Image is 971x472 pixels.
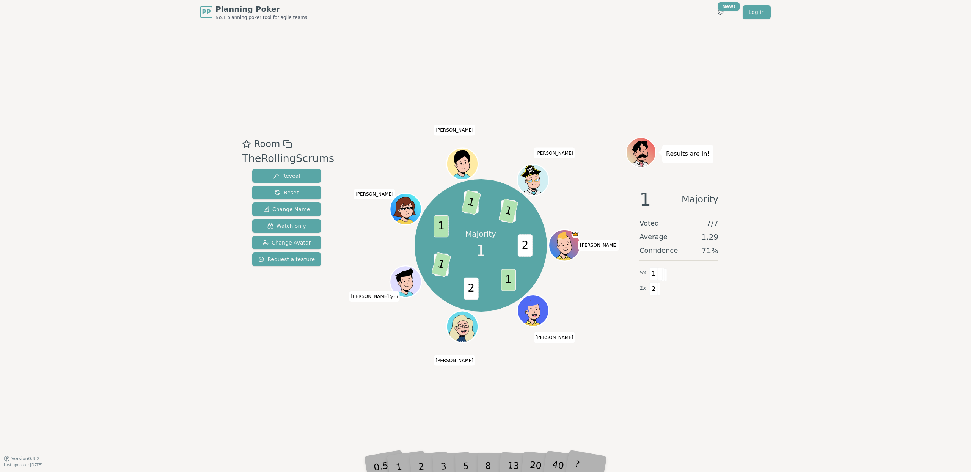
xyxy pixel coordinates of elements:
span: 2 x [639,284,646,292]
span: Click to change your name [354,189,395,199]
span: 1 [431,252,451,278]
span: Click to change your name [578,240,620,251]
span: Average [639,232,668,242]
span: Voted [639,218,659,229]
span: No.1 planning poker tool for agile teams [215,14,307,20]
button: Request a feature [252,252,321,266]
span: Last updated: [DATE] [4,463,42,467]
button: Version0.9.2 [4,456,40,462]
span: PP [202,8,211,17]
span: Click to change your name [434,355,475,366]
button: Click to change your avatar [391,267,420,296]
button: Reveal [252,169,321,183]
span: 1 [639,190,651,209]
span: 5 x [639,269,646,277]
span: 1 [461,190,481,215]
span: 2 [649,282,658,295]
span: 1 [649,267,658,280]
button: Change Avatar [252,236,321,249]
span: 71 % [702,245,718,256]
a: Log in [743,5,771,19]
span: Watch only [267,222,306,230]
span: Planning Poker [215,4,307,14]
span: 1 [498,198,518,224]
span: 2 [517,234,532,257]
p: Results are in! [666,149,710,159]
span: (you) [389,295,398,299]
button: New! [714,5,727,19]
span: 2 [464,278,478,300]
span: 7 / 7 [706,218,718,229]
span: Version 0.9.2 [11,456,40,462]
span: 1 [434,215,448,238]
span: Majority [682,190,718,209]
span: Click to change your name [534,332,575,343]
span: Confidence [639,245,678,256]
span: Room [254,137,280,151]
span: 1 [476,239,485,262]
span: Change Name [263,205,310,213]
span: Change Avatar [262,239,311,246]
span: Reset [275,189,299,196]
div: TheRollingScrums [242,151,334,166]
span: Mike is the host [571,231,579,238]
button: Watch only [252,219,321,233]
span: Reveal [273,172,300,180]
p: Majority [465,229,496,239]
div: New! [718,2,740,11]
button: Add as favourite [242,137,251,151]
button: Change Name [252,202,321,216]
span: Request a feature [258,256,315,263]
span: Click to change your name [434,125,475,136]
button: Reset [252,186,321,199]
span: Click to change your name [534,148,575,158]
span: Click to change your name [349,291,399,302]
span: 1 [501,269,516,291]
a: PPPlanning PokerNo.1 planning poker tool for agile teams [200,4,307,20]
span: 1.29 [701,232,718,242]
